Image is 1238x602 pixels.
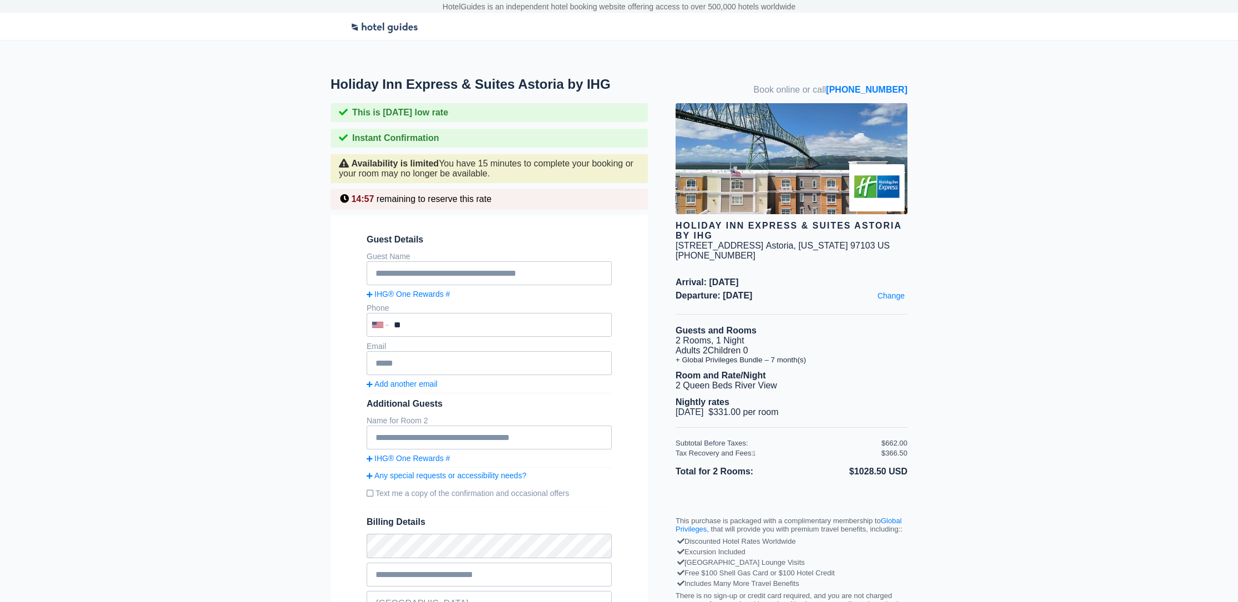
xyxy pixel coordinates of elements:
[367,342,386,351] label: Email
[676,221,907,241] div: Holiday Inn Express & Suites Astoria by IHG
[676,464,791,479] li: Total for 2 Rooms:
[339,159,633,178] span: You have 15 minutes to complete your booking or your room may no longer be available.
[350,16,419,35] img: Logo-Transparent.png
[676,251,907,261] div: [PHONE_NUMBER]
[676,356,907,364] li: + Global Privileges Bundle – 7 month(s)
[676,407,779,417] span: [DATE] $331.00 per room
[766,241,796,250] span: Astoria,
[331,77,676,92] h1: Holiday Inn Express & Suites Astoria by IHG
[881,449,907,457] div: $366.50
[678,568,905,578] div: Free $100 Shell Gas Card or $100 Hotel Credit
[368,314,391,336] div: United States: +1
[367,517,612,527] span: Billing Details
[367,235,612,245] span: Guest Details
[875,289,907,303] a: Change
[676,326,757,335] b: Guests and Rooms
[676,371,766,380] b: Room and Rate/Night
[367,290,612,299] a: IHG® One Rewards #
[331,103,648,122] div: This is [DATE] low rate
[676,277,907,287] span: Arrival: [DATE]
[351,194,374,204] span: 14:57
[849,164,905,211] img: Brand logo for Holiday Inn Express & Suites Astoria by IHG
[791,464,907,479] li: $1028.50 USD
[367,484,612,502] label: Text me a copy of the confirmation and occasional offers
[881,439,907,447] div: $662.00
[367,252,410,261] label: Guest Name
[367,399,612,409] div: Additional Guests
[676,517,902,533] a: Global Privileges
[678,557,905,568] div: [GEOGRAPHIC_DATA] Lounge Visits
[676,397,729,407] b: Nightly rates
[367,416,428,425] label: Name for Room 2
[367,303,389,312] label: Phone
[754,85,907,95] span: Book online or call
[377,194,491,204] span: remaining to reserve this rate
[676,291,907,301] span: Departure: [DATE]
[367,454,612,463] a: IHG® One Rewards #
[331,129,648,148] div: Instant Confirmation
[826,85,907,94] a: [PHONE_NUMBER]
[676,103,907,214] img: hotel image
[676,346,907,356] li: Adults 2
[676,336,907,346] li: 2 Rooms, 1 Night
[367,471,612,480] a: Any special requests or accessibility needs?
[798,241,848,250] span: [US_STATE]
[850,241,875,250] span: 97103
[676,241,763,251] div: [STREET_ADDRESS]
[678,536,905,547] div: Discounted Hotel Rates Worldwide
[367,380,612,388] a: Add another email
[708,346,748,355] span: Children 0
[676,439,881,447] div: Subtotal Before Taxes:
[676,449,881,457] div: Tax Recovery and Fees:
[678,578,905,589] div: Includes Many More Travel Benefits
[678,547,905,557] div: Excursion Included
[676,381,907,391] li: 2 Queen Beds River View
[877,241,890,250] span: US
[676,517,907,533] p: This purchase is packaged with a complimentary membership to , that will provide you with premium...
[351,159,439,168] strong: Availability is limited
